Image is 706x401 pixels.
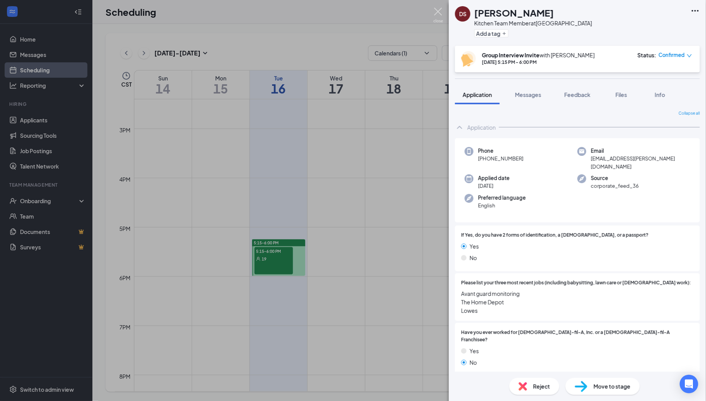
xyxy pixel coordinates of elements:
[470,254,477,262] span: No
[679,110,700,117] span: Collapse all
[478,155,524,162] span: [PHONE_NUMBER]
[515,91,541,98] span: Messages
[637,51,656,59] div: Status :
[478,147,524,155] span: Phone
[478,174,510,182] span: Applied date
[478,182,510,190] span: [DATE]
[474,19,592,27] div: Kitchen Team Member at [GEOGRAPHIC_DATA]
[591,147,690,155] span: Email
[470,358,477,367] span: No
[680,375,698,393] div: Open Intercom Messenger
[459,10,467,18] div: DS
[478,194,526,202] span: Preferred language
[455,123,464,132] svg: ChevronUp
[478,202,526,209] span: English
[474,29,509,37] button: PlusAdd a tag
[564,91,591,98] span: Feedback
[461,232,649,239] span: If Yes, do you have 2 forms of identification, a [DEMOGRAPHIC_DATA], or a passport?
[463,91,492,98] span: Application
[461,279,691,287] span: Please list your three most recent jobs (including babysitting, lawn care or [DEMOGRAPHIC_DATA] w...
[470,242,479,251] span: Yes
[659,51,685,59] span: Confirmed
[474,6,554,19] h1: [PERSON_NAME]
[591,182,639,190] span: corporate_feed_36
[461,329,694,344] span: Have you ever worked for [DEMOGRAPHIC_DATA]-fil-A, Inc. or a [DEMOGRAPHIC_DATA]-fil-A Franchisee?
[594,382,631,391] span: Move to stage
[482,59,595,65] div: [DATE] 5:15 PM - 6:00 PM
[482,52,540,58] b: Group Interview Invite
[687,53,692,58] span: down
[467,124,496,131] div: Application
[691,6,700,15] svg: Ellipses
[616,91,627,98] span: Files
[502,31,507,36] svg: Plus
[482,51,595,59] div: with [PERSON_NAME]
[470,347,479,355] span: Yes
[591,174,639,182] span: Source
[591,155,690,170] span: [EMAIL_ADDRESS][PERSON_NAME][DOMAIN_NAME]
[533,382,550,391] span: Reject
[655,91,665,98] span: Info
[461,289,694,315] span: Avant guard monitoring The Home Depot Lowes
